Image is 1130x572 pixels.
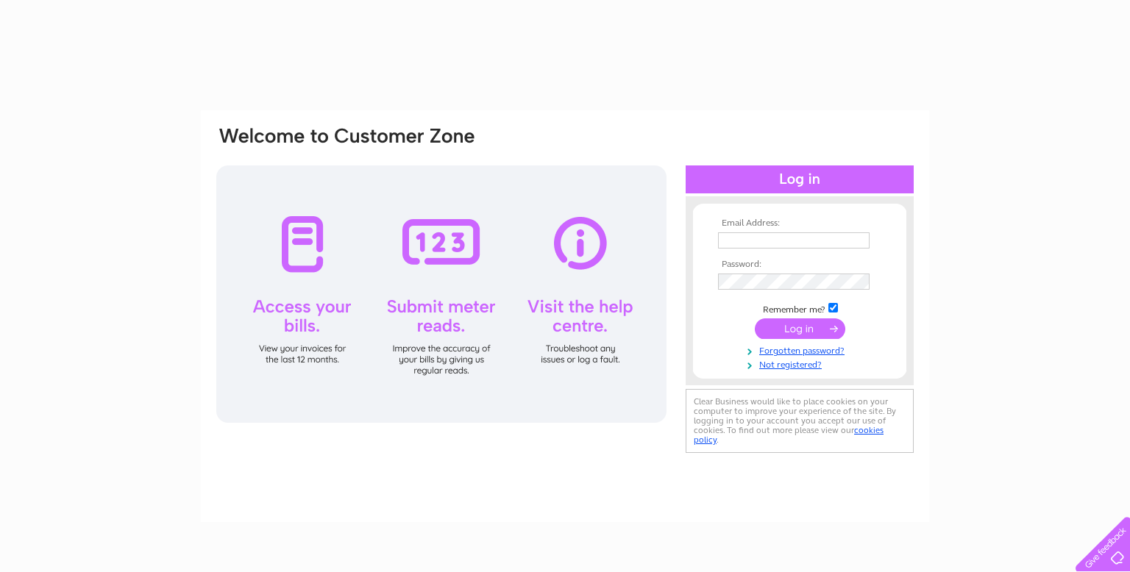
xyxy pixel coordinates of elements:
th: Password: [714,260,885,270]
div: Clear Business would like to place cookies on your computer to improve your experience of the sit... [686,389,914,453]
input: Submit [755,318,845,339]
th: Email Address: [714,218,885,229]
a: Not registered? [718,357,885,371]
a: cookies policy [694,425,884,445]
td: Remember me? [714,301,885,315]
a: Forgotten password? [718,343,885,357]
